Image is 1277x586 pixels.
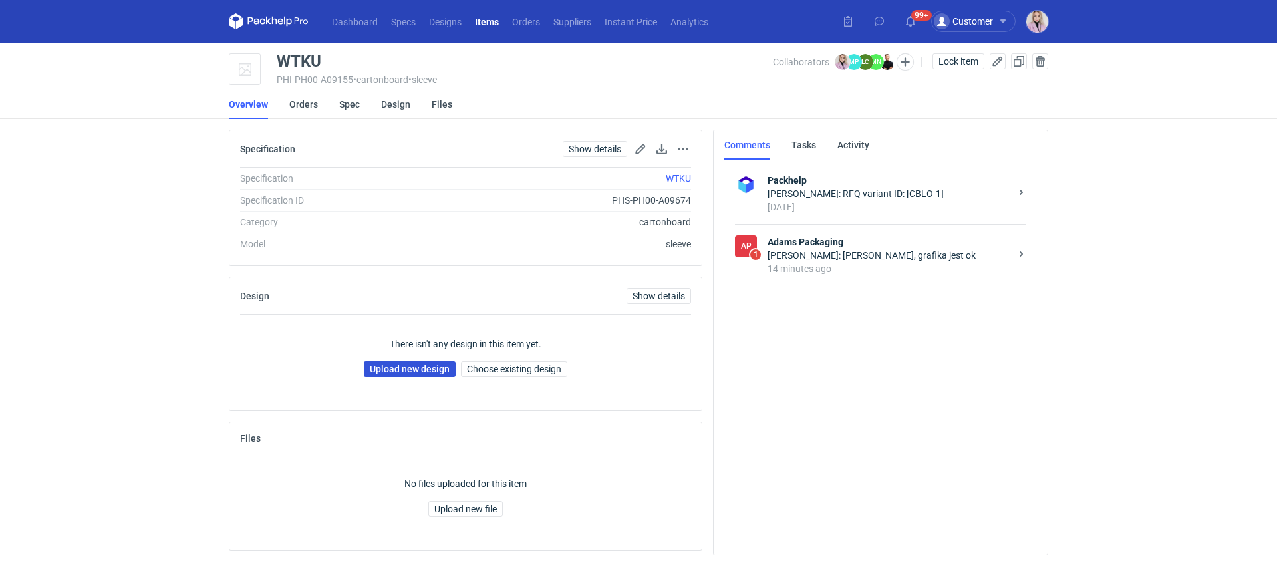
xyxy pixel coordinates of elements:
div: Adams Packaging [735,235,757,257]
a: Upload new design [364,361,456,377]
button: Edit spec [633,141,648,157]
button: Delete item [1032,53,1048,69]
img: Tomasz Kubiak [879,54,895,70]
button: 99+ [900,11,921,32]
figcaption: MN [868,54,884,70]
h2: Specification [240,144,295,154]
button: Customer [931,11,1026,32]
span: Lock item [938,57,978,66]
div: PHS-PH00-A09674 [420,194,691,207]
svg: Packhelp Pro [229,13,309,29]
div: Specification ID [240,194,420,207]
div: 14 minutes ago [768,262,1010,275]
button: Choose existing design [461,361,567,377]
a: Dashboard [325,13,384,29]
a: Tasks [791,130,816,160]
figcaption: AP [735,235,757,257]
figcaption: MP [846,54,862,70]
a: Spec [339,90,360,119]
div: Customer [934,13,993,29]
h2: Files [240,433,261,444]
button: Duplicate Item [1011,53,1027,69]
button: Lock item [932,53,984,69]
a: Suppliers [547,13,598,29]
a: Orders [289,90,318,119]
span: Collaborators [773,57,829,67]
strong: Packhelp [768,174,1010,187]
p: No files uploaded for this item [404,477,527,490]
button: Download specification [654,141,670,157]
div: Specification [240,172,420,185]
span: Upload new file [434,504,497,513]
a: Show details [627,288,691,304]
span: Choose existing design [467,365,561,374]
div: Model [240,237,420,251]
div: Category [240,216,420,229]
a: Show details [563,141,627,157]
a: Files [432,90,452,119]
a: Orders [505,13,547,29]
div: [DATE] [768,200,1010,214]
a: Items [468,13,505,29]
div: [PERSON_NAME]: RFQ variant ID: [CBLO-1] [768,187,1010,200]
a: WTKU [666,173,691,184]
span: • cartonboard [353,74,408,85]
img: Klaudia Wiśniewska [835,54,851,70]
h2: Design [240,291,269,301]
a: Comments [724,130,770,160]
div: PHI-PH00-A09155 [277,74,773,85]
a: Analytics [664,13,715,29]
a: Activity [837,130,869,160]
img: Packhelp [735,174,757,196]
a: Designs [422,13,468,29]
span: • sleeve [408,74,437,85]
a: Overview [229,90,268,119]
button: Edit collaborators [897,53,914,71]
div: cartonboard [420,216,691,229]
div: [PERSON_NAME]: [PERSON_NAME], grafika jest ok [768,249,1010,262]
img: Klaudia Wiśniewska [1026,11,1048,33]
div: sleeve [420,237,691,251]
a: Design [381,90,410,119]
button: Actions [675,141,691,157]
div: WTKU [277,53,321,69]
span: 1 [750,249,761,260]
strong: Adams Packaging [768,235,1010,249]
p: There isn't any design in this item yet. [390,337,541,351]
button: Edit item [990,53,1006,69]
button: Upload new file [428,501,503,517]
a: Specs [384,13,422,29]
figcaption: ŁC [857,54,873,70]
a: Instant Price [598,13,664,29]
